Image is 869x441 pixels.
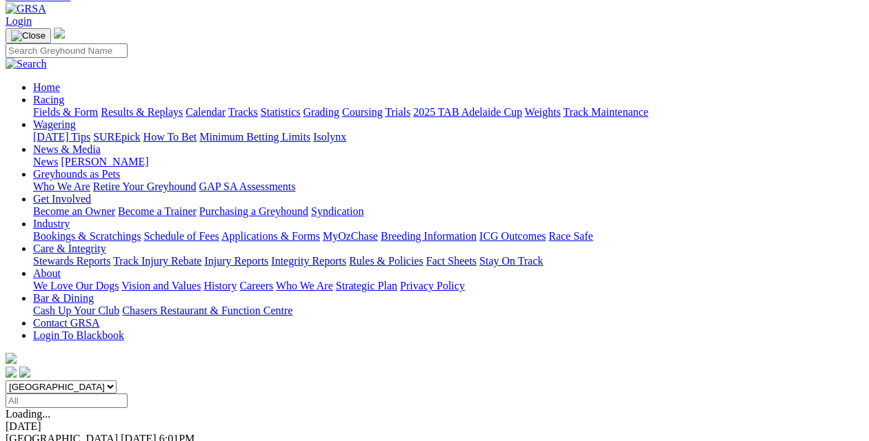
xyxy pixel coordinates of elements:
[186,106,226,118] a: Calendar
[33,181,863,193] div: Greyhounds as Pets
[93,181,197,192] a: Retire Your Greyhound
[261,106,301,118] a: Statistics
[33,255,863,267] div: Care & Integrity
[199,181,296,192] a: GAP SA Assessments
[101,106,183,118] a: Results & Replays
[413,106,522,118] a: 2025 TAB Adelaide Cup
[6,3,46,15] img: GRSA
[33,205,115,217] a: Become an Owner
[33,329,124,341] a: Login To Blackbook
[349,255,423,267] a: Rules & Policies
[61,156,148,167] a: [PERSON_NAME]
[239,280,273,291] a: Careers
[54,28,65,39] img: logo-grsa-white.png
[6,393,128,408] input: Select date
[33,181,90,192] a: Who We Are
[221,230,320,242] a: Applications & Forms
[33,230,863,243] div: Industry
[33,255,110,267] a: Stewards Reports
[426,255,477,267] a: Fact Sheets
[33,305,119,316] a: Cash Up Your Club
[6,43,128,58] input: Search
[143,230,219,242] a: Schedule of Fees
[381,230,477,242] a: Breeding Information
[342,106,383,118] a: Coursing
[228,106,258,118] a: Tracks
[118,205,197,217] a: Become a Trainer
[33,218,70,229] a: Industry
[33,280,119,291] a: We Love Our Dogs
[93,131,140,143] a: SUREpick
[121,280,201,291] a: Vision and Values
[33,119,76,130] a: Wagering
[400,280,465,291] a: Privacy Policy
[33,106,98,118] a: Fields & Form
[33,106,863,119] div: Racing
[199,205,308,217] a: Purchasing a Greyhound
[33,292,94,304] a: Bar & Dining
[19,367,30,378] img: twitter.svg
[33,305,863,317] div: Bar & Dining
[33,131,863,143] div: Wagering
[33,156,58,167] a: News
[548,230,592,242] a: Race Safe
[33,280,863,292] div: About
[385,106,410,118] a: Trials
[6,420,863,433] div: [DATE]
[33,243,106,254] a: Care & Integrity
[563,106,648,118] a: Track Maintenance
[33,94,64,105] a: Racing
[33,143,101,155] a: News & Media
[6,353,17,364] img: logo-grsa-white.png
[271,255,346,267] a: Integrity Reports
[33,131,90,143] a: [DATE] Tips
[33,193,91,205] a: Get Involved
[11,30,46,41] img: Close
[33,168,120,180] a: Greyhounds as Pets
[33,267,61,279] a: About
[6,28,51,43] button: Toggle navigation
[6,15,32,27] a: Login
[143,131,197,143] a: How To Bet
[122,305,292,316] a: Chasers Restaurant & Function Centre
[33,205,863,218] div: Get Involved
[6,58,47,70] img: Search
[6,408,50,420] span: Loading...
[323,230,378,242] a: MyOzChase
[6,367,17,378] img: facebook.svg
[336,280,397,291] a: Strategic Plan
[479,255,543,267] a: Stay On Track
[113,255,201,267] a: Track Injury Rebate
[313,131,346,143] a: Isolynx
[203,280,237,291] a: History
[276,280,333,291] a: Who We Are
[479,230,546,242] a: ICG Outcomes
[204,255,268,267] a: Injury Reports
[311,205,363,217] a: Syndication
[303,106,339,118] a: Grading
[33,230,141,242] a: Bookings & Scratchings
[33,317,99,329] a: Contact GRSA
[33,156,863,168] div: News & Media
[33,81,60,93] a: Home
[525,106,561,118] a: Weights
[199,131,310,143] a: Minimum Betting Limits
